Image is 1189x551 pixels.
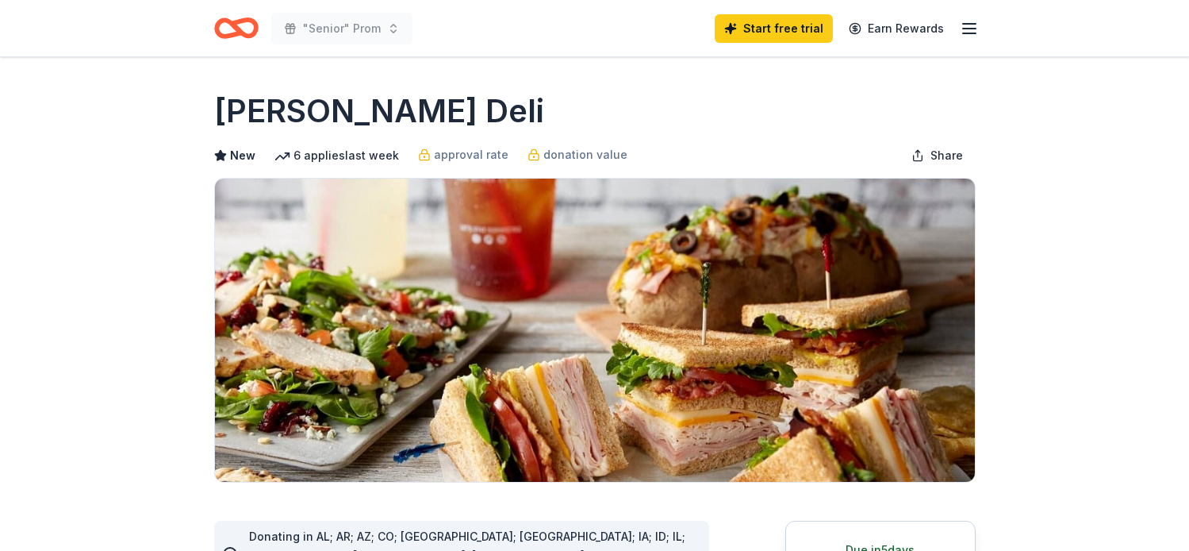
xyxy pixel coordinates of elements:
[303,19,381,38] span: "Senior" Prom
[214,89,544,133] h1: [PERSON_NAME] Deli
[271,13,412,44] button: "Senior" Prom
[543,145,627,164] span: donation value
[230,146,255,165] span: New
[274,146,399,165] div: 6 applies last week
[527,145,627,164] a: donation value
[899,140,976,171] button: Share
[214,10,259,47] a: Home
[434,145,508,164] span: approval rate
[215,179,975,482] img: Image for McAlister's Deli
[839,14,953,43] a: Earn Rewards
[418,145,508,164] a: approval rate
[715,14,833,43] a: Start free trial
[930,146,963,165] span: Share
